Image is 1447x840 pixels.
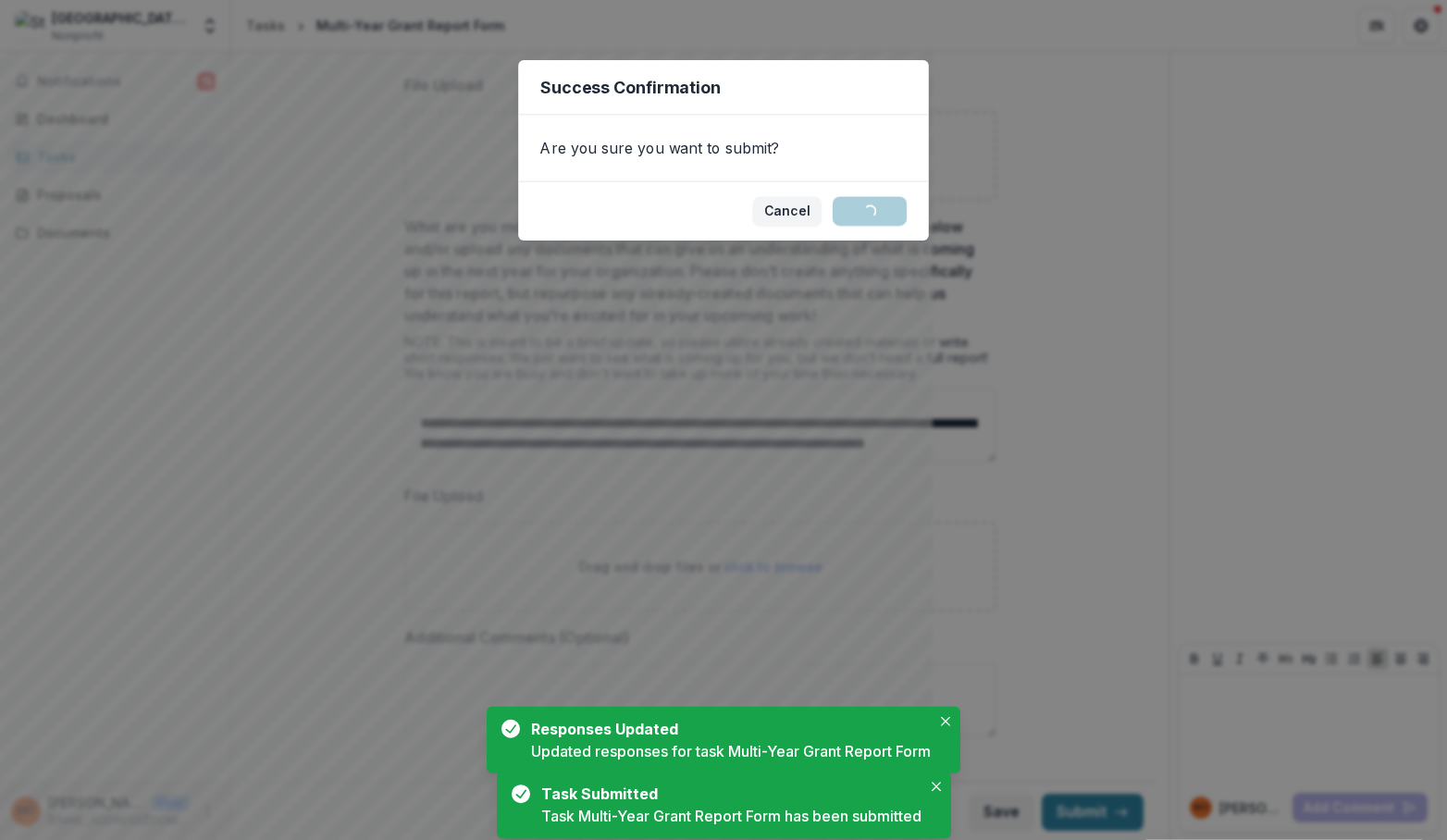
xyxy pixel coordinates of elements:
button: Close [925,775,947,797]
div: Task Multi-Year Grant Report Form has been submitted [541,805,921,827]
div: Responses Updated [531,718,923,740]
button: Close [934,710,957,733]
header: Success Confirmation [518,60,929,115]
div: Updated responses for task Multi-Year Grant Report Form [531,740,931,762]
div: Task Submitted [541,783,914,805]
button: Cancel [753,197,822,227]
div: Are you sure you want to submit? [518,115,929,180]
